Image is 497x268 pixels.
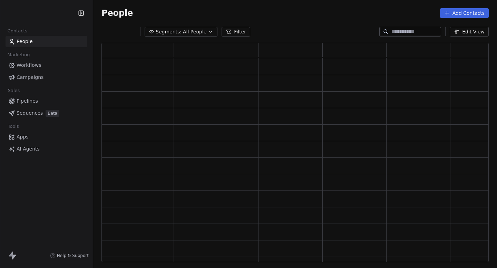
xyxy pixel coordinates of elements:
a: AI Agents [6,143,87,155]
span: All People [183,28,206,35]
a: Apps [6,131,87,143]
button: Add Contacts [440,8,489,18]
a: SequencesBeta [6,107,87,119]
a: Workflows [6,60,87,71]
span: Tools [5,121,22,132]
a: People [6,36,87,47]
span: Sequences [17,110,43,117]
span: Help & Support [57,253,89,258]
a: Help & Support [50,253,89,258]
span: AI Agents [17,145,40,153]
span: Beta [46,110,59,117]
a: Pipelines [6,95,87,107]
span: Contacts [4,26,30,36]
span: Sales [5,85,23,96]
span: People [101,8,133,18]
span: Segments: [156,28,182,35]
a: Campaigns [6,72,87,83]
span: Marketing [4,50,33,60]
span: Pipelines [17,97,38,105]
span: Workflows [17,62,41,69]
button: Filter [222,27,250,37]
span: Campaigns [17,74,43,81]
span: People [17,38,33,45]
button: Edit View [450,27,489,37]
span: Apps [17,133,29,141]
